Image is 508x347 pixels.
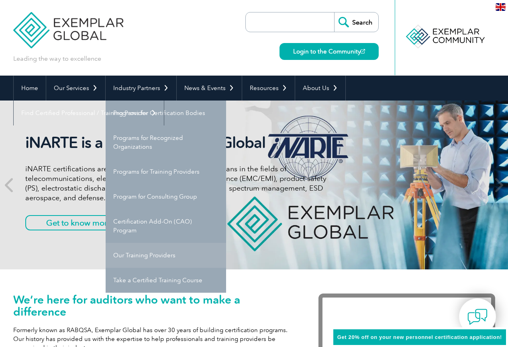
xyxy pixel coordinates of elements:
[177,76,242,101] a: News & Events
[106,243,226,268] a: Our Training Providers
[106,209,226,243] a: Certification Add-On (CAO) Program
[280,43,379,60] a: Login to the Community
[337,334,502,340] span: Get 20% off on your new personnel certification application!
[295,76,345,101] a: About Us
[106,268,226,293] a: Take a Certified Training Course
[14,101,164,125] a: Find Certified Professional / Training Provider
[13,54,101,63] p: Leading the way to excellence
[106,76,176,101] a: Industry Partners
[14,76,46,101] a: Home
[242,76,295,101] a: Resources
[25,164,326,203] p: iNARTE certifications are for qualified engineers and technicians in the fields of telecommunicat...
[46,76,105,101] a: Our Services
[467,307,488,327] img: contact-chat.png
[361,49,365,53] img: open_square.png
[25,133,326,152] h2: iNARTE is a Part of Exemplar Global
[106,159,226,184] a: Programs for Training Providers
[106,101,226,125] a: Programs for Certification Bodies
[106,125,226,159] a: Programs for Recognized Organizations
[334,12,378,32] input: Search
[13,294,294,318] h1: We’re here for auditors who want to make a difference
[25,215,186,230] a: Get to know more about iNARTE
[106,184,226,209] a: Program for Consulting Group
[496,3,506,11] img: en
